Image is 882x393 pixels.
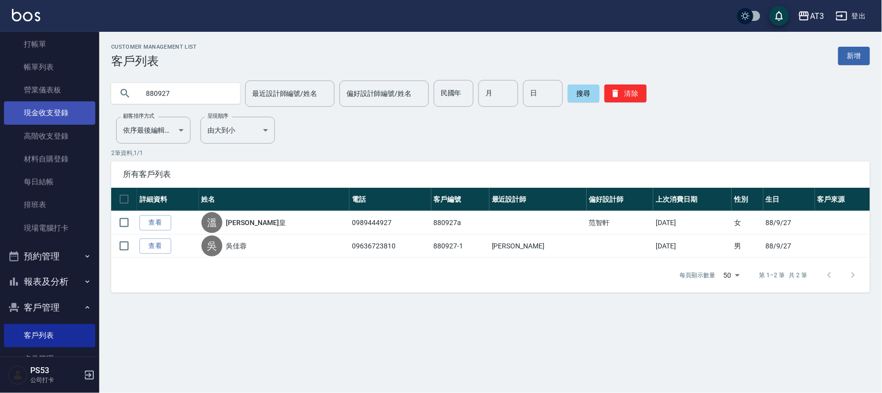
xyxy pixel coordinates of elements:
[111,54,197,68] h3: 客戶列表
[489,235,587,258] td: [PERSON_NAME]
[759,271,808,280] p: 第 1–2 筆 共 2 筆
[732,235,763,258] td: 男
[720,262,744,289] div: 50
[4,33,95,56] a: 打帳單
[605,84,647,102] button: 清除
[4,269,95,295] button: 報表及分析
[8,365,28,385] img: Person
[4,193,95,216] a: 排班表
[653,235,732,258] td: [DATE]
[794,6,828,26] button: AT3
[123,112,154,120] label: 顧客排序方式
[763,235,815,258] td: 88/9/27
[201,117,275,144] div: 由大到小
[732,211,763,235] td: 女
[123,169,858,179] span: 所有客戶列表
[568,84,600,102] button: 搜尋
[349,235,431,258] td: 09636723810
[653,188,732,211] th: 上次消費日期
[4,295,95,320] button: 客戶管理
[199,188,350,211] th: 姓名
[4,56,95,79] a: 帳單列表
[832,7,870,25] button: 登出
[4,170,95,193] a: 每日結帳
[431,235,489,258] td: 880927-1
[810,10,824,22] div: AT3
[838,47,870,65] a: 新增
[139,215,171,231] a: 查看
[815,188,870,211] th: 客戶來源
[202,212,222,233] div: 溫
[137,188,199,211] th: 詳細資料
[4,148,95,170] a: 材料自購登錄
[349,188,431,211] th: 電話
[4,217,95,239] a: 現場電腦打卡
[12,9,40,21] img: Logo
[349,211,431,235] td: 0989444927
[4,125,95,148] a: 高階收支登錄
[4,347,95,370] a: 卡券管理
[207,112,228,120] label: 呈現順序
[587,211,653,235] td: 范智軒
[139,80,232,107] input: 搜尋關鍵字
[489,188,587,211] th: 最近設計師
[732,188,763,211] th: 性別
[769,6,789,26] button: save
[653,211,732,235] td: [DATE]
[30,366,81,376] h5: PS53
[116,117,191,144] div: 依序最後編輯時間
[4,101,95,124] a: 現金收支登錄
[30,376,81,385] p: 公司打卡
[763,188,815,211] th: 生日
[680,271,716,280] p: 每頁顯示數量
[226,218,286,228] a: [PERSON_NAME]皇
[139,238,171,254] a: 查看
[4,79,95,101] a: 營業儀表板
[4,324,95,347] a: 客戶列表
[226,241,247,251] a: 吳佳蓉
[4,243,95,269] button: 預約管理
[111,44,197,50] h2: Customer Management List
[111,149,870,157] p: 2 筆資料, 1 / 1
[202,236,222,256] div: 吳
[431,211,489,235] td: 880927a
[763,211,815,235] td: 88/9/27
[431,188,489,211] th: 客戶編號
[587,188,653,211] th: 偏好設計師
